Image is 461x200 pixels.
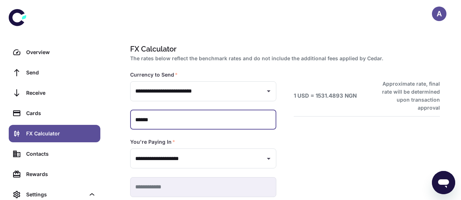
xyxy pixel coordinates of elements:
[130,71,178,78] label: Currency to Send
[9,145,100,163] a: Contacts
[9,44,100,61] a: Overview
[432,7,446,21] button: A
[264,86,274,96] button: Open
[9,105,100,122] a: Cards
[26,48,96,56] div: Overview
[9,125,100,142] a: FX Calculator
[374,80,440,112] h6: Approximate rate, final rate will be determined upon transaction approval
[432,171,455,194] iframe: Button to launch messaging window
[26,130,96,138] div: FX Calculator
[26,170,96,178] div: Rewards
[26,69,96,77] div: Send
[26,109,96,117] div: Cards
[26,150,96,158] div: Contacts
[294,92,357,100] h6: 1 USD = 1531.4893 NGN
[9,166,100,183] a: Rewards
[130,44,437,54] h1: FX Calculator
[130,138,175,146] label: You're Paying In
[26,191,85,199] div: Settings
[264,154,274,164] button: Open
[9,84,100,102] a: Receive
[9,64,100,81] a: Send
[26,89,96,97] div: Receive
